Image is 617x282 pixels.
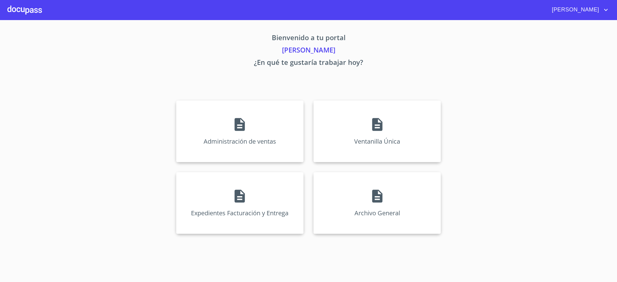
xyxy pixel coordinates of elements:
p: Ventanilla Única [354,137,400,145]
p: Expedientes Facturación y Entrega [191,209,288,217]
p: ¿En qué te gustaría trabajar hoy? [118,57,499,69]
button: account of current user [547,5,610,15]
p: Administración de ventas [204,137,276,145]
p: [PERSON_NAME] [118,45,499,57]
span: [PERSON_NAME] [547,5,602,15]
p: Archivo General [354,209,400,217]
p: Bienvenido a tu portal [118,32,499,45]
